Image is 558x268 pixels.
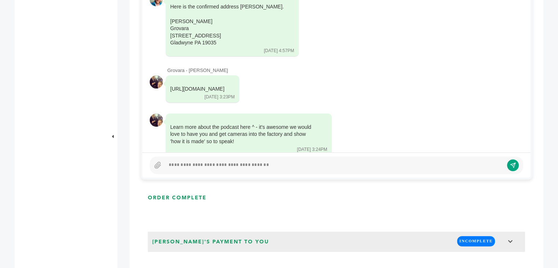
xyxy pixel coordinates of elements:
[170,3,284,47] div: [PERSON_NAME]
[170,39,284,47] div: Gladwyne PA 19035
[264,48,294,54] div: [DATE] 4:57PM
[170,3,284,11] div: Here is the confirmed address [PERSON_NAME].
[170,86,225,93] div: [URL][DOMAIN_NAME]
[148,194,207,202] h3: ORDER COMPLETE
[297,146,327,153] div: [DATE] 3:24PM
[167,67,523,74] div: Grovara - [PERSON_NAME]
[457,236,495,246] span: INCOMPLETE
[170,124,317,145] div: Learn more about the podcast here ^ - it's awesome we would love to have you and get cameras into...
[170,25,284,47] div: Grovara
[150,236,271,248] span: [PERSON_NAME]'s Payment to You
[170,32,284,40] div: [STREET_ADDRESS]
[204,94,234,100] div: [DATE] 3:23PM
